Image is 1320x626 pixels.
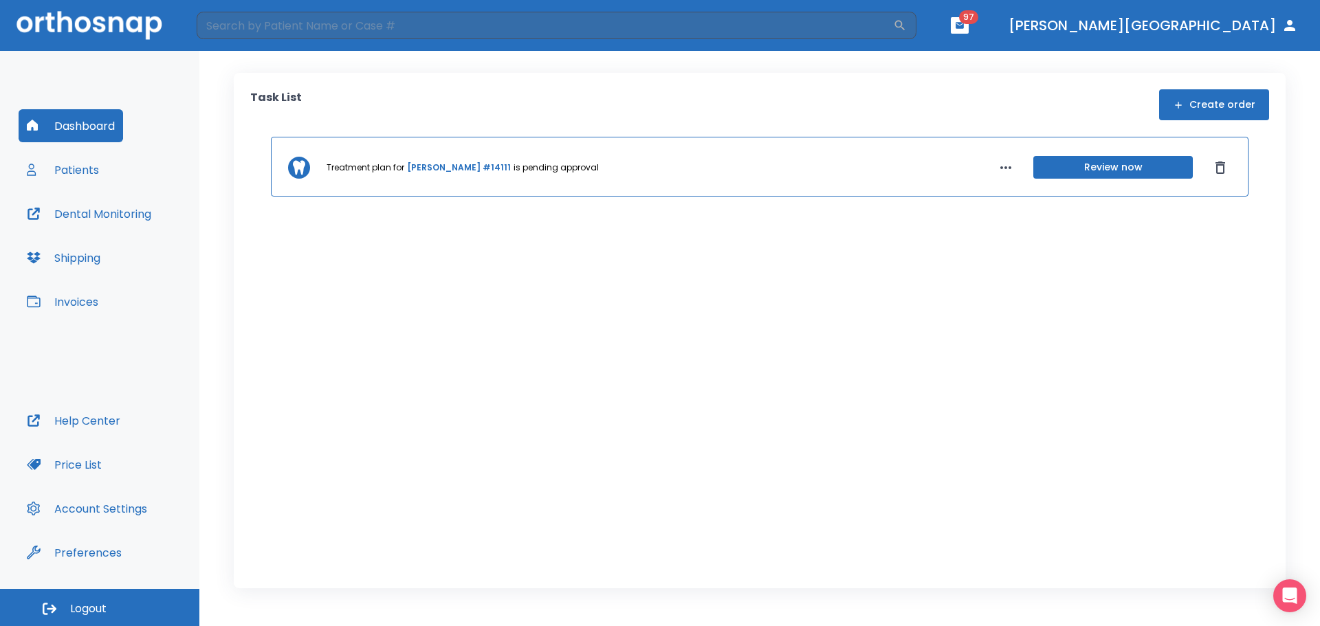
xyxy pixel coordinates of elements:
[70,601,107,616] span: Logout
[1209,157,1231,179] button: Dismiss
[1003,13,1303,38] button: [PERSON_NAME][GEOGRAPHIC_DATA]
[19,492,155,525] button: Account Settings
[959,10,978,24] span: 97
[197,12,893,39] input: Search by Patient Name or Case #
[19,536,130,569] button: Preferences
[327,161,404,174] p: Treatment plan for
[19,153,107,186] button: Patients
[19,109,123,142] button: Dashboard
[1273,579,1306,612] div: Open Intercom Messenger
[1033,156,1193,179] button: Review now
[19,404,129,437] button: Help Center
[16,11,162,39] img: Orthosnap
[250,89,302,120] p: Task List
[19,448,110,481] button: Price List
[19,285,107,318] button: Invoices
[1159,89,1269,120] button: Create order
[407,161,511,174] a: [PERSON_NAME] #14111
[19,197,159,230] button: Dental Monitoring
[19,241,109,274] button: Shipping
[514,161,599,174] p: is pending approval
